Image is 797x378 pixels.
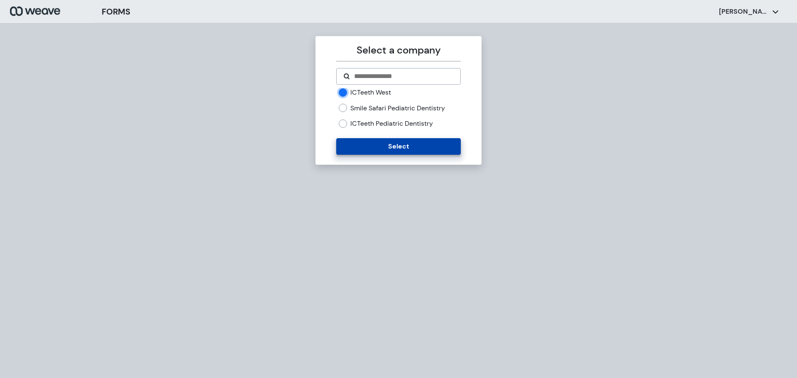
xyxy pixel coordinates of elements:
[336,138,460,155] button: Select
[719,7,769,16] p: [PERSON_NAME]
[353,71,453,81] input: Search
[350,104,445,113] label: Smile Safari Pediatric Dentistry
[102,5,130,18] h3: FORMS
[336,43,460,58] p: Select a company
[350,119,433,128] label: ICTeeth Pediatric Dentistry
[350,88,391,97] label: ICTeeth West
